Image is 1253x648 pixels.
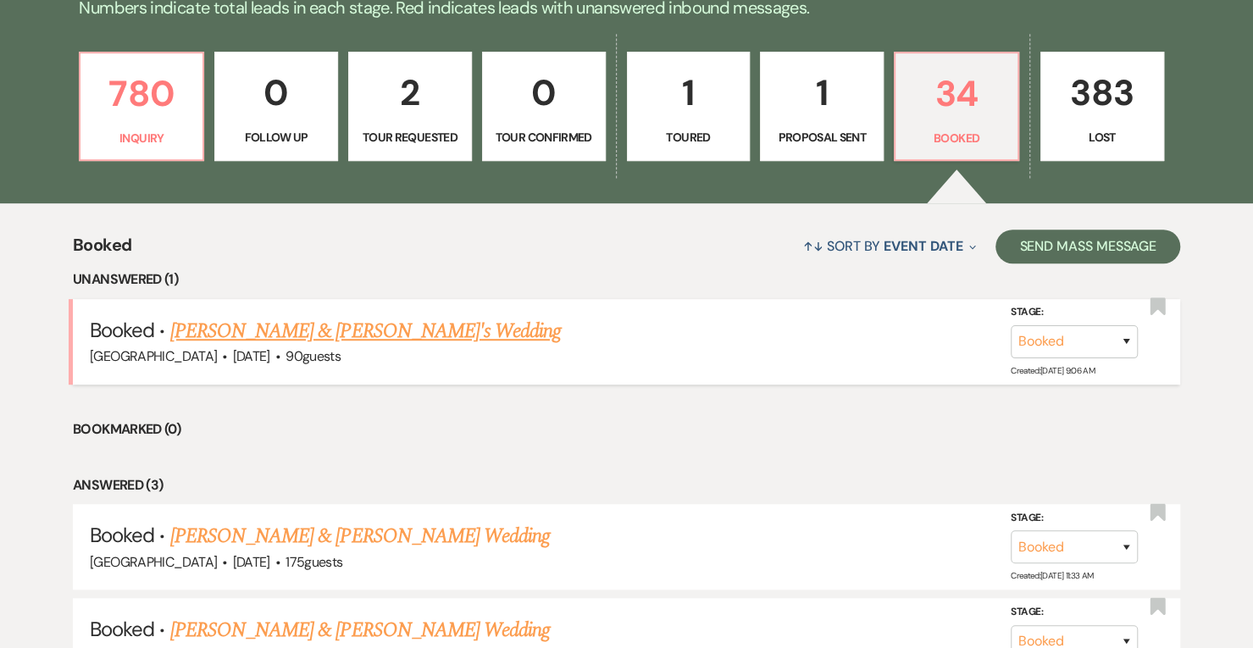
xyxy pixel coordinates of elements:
[884,237,962,255] span: Event Date
[90,347,217,365] span: [GEOGRAPHIC_DATA]
[225,128,327,147] p: Follow Up
[1011,509,1138,528] label: Stage:
[233,553,270,571] span: [DATE]
[91,129,192,147] p: Inquiry
[1051,128,1153,147] p: Lost
[170,615,550,645] a: [PERSON_NAME] & [PERSON_NAME] Wedding
[771,64,873,121] p: 1
[1011,365,1095,376] span: Created: [DATE] 9:06 AM
[90,553,217,571] span: [GEOGRAPHIC_DATA]
[90,616,154,642] span: Booked
[493,128,595,147] p: Tour Confirmed
[79,52,204,162] a: 780Inquiry
[233,347,270,365] span: [DATE]
[90,522,154,548] span: Booked
[214,52,338,162] a: 0Follow Up
[627,52,751,162] a: 1Toured
[359,128,461,147] p: Tour Requested
[170,316,562,346] a: [PERSON_NAME] & [PERSON_NAME]'s Wedding
[73,269,1180,291] li: Unanswered (1)
[1040,52,1164,162] a: 383Lost
[91,65,192,122] p: 780
[493,64,595,121] p: 0
[894,52,1019,162] a: 34Booked
[73,418,1180,440] li: Bookmarked (0)
[286,347,341,365] span: 90 guests
[73,232,131,269] span: Booked
[803,237,823,255] span: ↑↓
[760,52,884,162] a: 1Proposal Sent
[348,52,472,162] a: 2Tour Requested
[995,230,1180,263] button: Send Mass Message
[906,65,1007,122] p: 34
[796,224,983,269] button: Sort By Event Date
[73,474,1180,496] li: Answered (3)
[1011,570,1093,581] span: Created: [DATE] 11:33 AM
[90,317,154,343] span: Booked
[170,521,550,551] a: [PERSON_NAME] & [PERSON_NAME] Wedding
[638,64,740,121] p: 1
[771,128,873,147] p: Proposal Sent
[1011,303,1138,322] label: Stage:
[482,52,606,162] a: 0Tour Confirmed
[359,64,461,121] p: 2
[225,64,327,121] p: 0
[1011,603,1138,622] label: Stage:
[1051,64,1153,121] p: 383
[638,128,740,147] p: Toured
[906,129,1007,147] p: Booked
[286,553,342,571] span: 175 guests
